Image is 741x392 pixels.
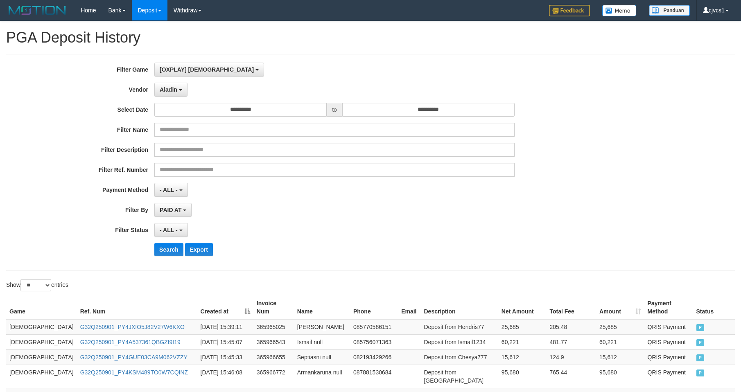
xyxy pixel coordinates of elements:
[80,369,188,376] a: G32Q250901_PY4KSM489TO0W7CQINZ
[644,296,693,319] th: Payment Method
[649,5,690,16] img: panduan.png
[498,319,547,335] td: 25,685
[154,63,264,77] button: [OXPLAY] [DEMOGRAPHIC_DATA]
[420,349,498,365] td: Deposit from Chesya777
[549,5,590,16] img: Feedback.jpg
[696,369,705,376] span: PAID
[160,207,181,213] span: PAID AT
[253,319,294,335] td: 365965025
[294,349,350,365] td: Septiasni null
[294,365,350,388] td: Armankaruna null
[327,103,342,117] span: to
[154,183,188,197] button: - ALL -
[350,319,398,335] td: 085770586151
[498,365,547,388] td: 95,680
[6,29,735,46] h1: PGA Deposit History
[546,365,596,388] td: 765.44
[197,334,253,349] td: [DATE] 15:45:07
[253,296,294,319] th: Invoice Num
[696,354,705,361] span: PAID
[294,319,350,335] td: [PERSON_NAME]
[197,365,253,388] td: [DATE] 15:46:08
[350,296,398,319] th: Phone
[197,296,253,319] th: Created at: activate to sort column descending
[154,223,188,237] button: - ALL -
[693,296,735,319] th: Status
[80,339,181,345] a: G32Q250901_PY4A537361QBGZI9I19
[696,339,705,346] span: PAID
[197,319,253,335] td: [DATE] 15:39:11
[546,296,596,319] th: Total Fee
[644,334,693,349] td: QRIS Payment
[80,324,185,330] a: G32Q250901_PY4JXIO5J82V27W6KXO
[498,296,547,319] th: Net Amount
[602,5,637,16] img: Button%20Memo.svg
[80,354,188,360] a: G32Q250901_PY4GUE03CA9M062VZZY
[696,324,705,331] span: PAID
[398,296,420,319] th: Email
[644,365,693,388] td: QRIS Payment
[644,319,693,335] td: QRIS Payment
[644,349,693,365] td: QRIS Payment
[596,319,644,335] td: 25,685
[154,203,192,217] button: PAID AT
[160,227,178,233] span: - ALL -
[546,319,596,335] td: 205.48
[350,365,398,388] td: 087881530684
[197,349,253,365] td: [DATE] 15:45:33
[294,334,350,349] td: Ismail null
[420,319,498,335] td: Deposit from Hendris77
[154,243,183,256] button: Search
[160,86,177,93] span: Aladin
[350,334,398,349] td: 085756071363
[185,243,213,256] button: Export
[253,365,294,388] td: 365966772
[6,349,77,365] td: [DEMOGRAPHIC_DATA]
[420,334,498,349] td: Deposit from Ismail1234
[350,349,398,365] td: 082193429266
[420,365,498,388] td: Deposit from [GEOGRAPHIC_DATA]
[253,334,294,349] td: 365966543
[596,334,644,349] td: 60,221
[253,349,294,365] td: 365966655
[546,349,596,365] td: 124.9
[498,349,547,365] td: 15,612
[160,66,254,73] span: [OXPLAY] [DEMOGRAPHIC_DATA]
[498,334,547,349] td: 60,221
[6,365,77,388] td: [DEMOGRAPHIC_DATA]
[6,4,68,16] img: MOTION_logo.png
[420,296,498,319] th: Description
[596,296,644,319] th: Amount: activate to sort column ascending
[596,365,644,388] td: 95,680
[294,296,350,319] th: Name
[160,187,178,193] span: - ALL -
[6,319,77,335] td: [DEMOGRAPHIC_DATA]
[6,296,77,319] th: Game
[154,83,188,97] button: Aladin
[546,334,596,349] td: 481.77
[6,279,68,291] label: Show entries
[596,349,644,365] td: 15,612
[20,279,51,291] select: Showentries
[6,334,77,349] td: [DEMOGRAPHIC_DATA]
[77,296,197,319] th: Ref. Num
